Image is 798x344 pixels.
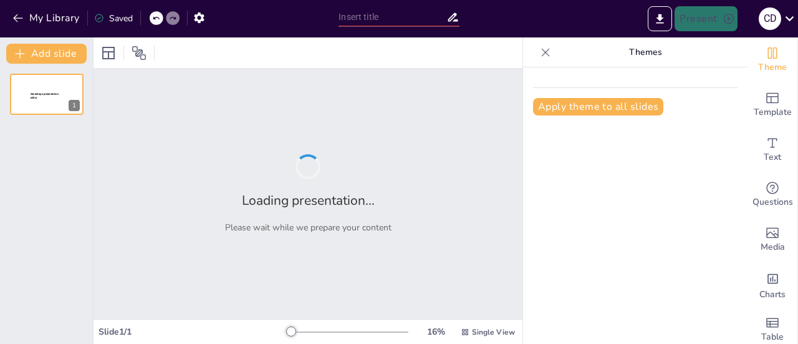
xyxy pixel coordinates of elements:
p: Themes [555,37,735,67]
span: Table [761,330,784,344]
span: Template [754,106,792,119]
span: Media [761,240,785,254]
div: 1 [69,100,80,111]
div: 16 % [421,326,451,338]
h2: Loading presentation... [242,192,375,209]
span: Questions [752,195,793,209]
div: Add charts and graphs [748,262,797,307]
div: Add text boxes [748,127,797,172]
div: Layout [99,43,118,63]
button: Add slide [6,44,87,64]
span: Theme [758,61,787,74]
button: Apply theme to all slides [533,98,663,115]
span: Text [764,150,781,164]
input: Insert title [339,8,446,26]
div: Slide 1 / 1 [99,326,289,338]
div: Add ready made slides [748,82,797,127]
div: Add images, graphics, shapes or video [748,217,797,262]
button: C D [759,6,781,31]
div: Saved [94,12,133,24]
button: Export to PowerPoint [648,6,672,31]
p: Please wait while we prepare your content [225,222,392,233]
button: My Library [9,8,85,28]
span: Position [132,46,147,61]
span: Charts [759,288,786,302]
span: Sendsteps presentation editor [31,92,59,99]
div: 1 [10,74,84,115]
div: Change the overall theme [748,37,797,82]
span: Single View [472,327,515,337]
div: Get real-time input from your audience [748,172,797,217]
button: Present [675,6,737,31]
div: C D [759,7,781,30]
